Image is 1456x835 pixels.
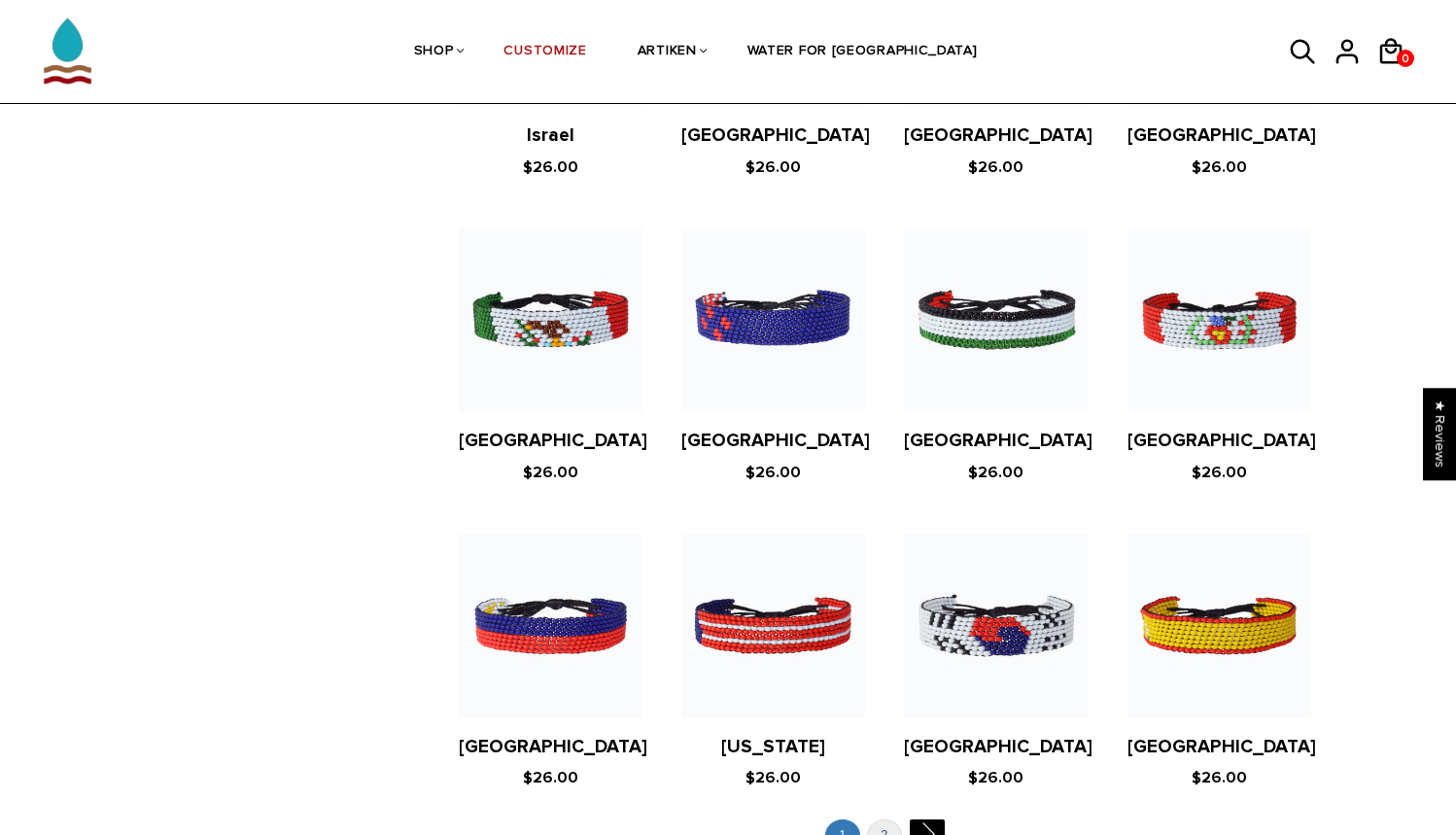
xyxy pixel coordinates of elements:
[414,1,454,104] a: SHOP
[503,1,586,104] a: CUSTOMIZE
[745,463,801,482] span: $26.00
[523,157,578,177] span: $26.00
[681,124,870,147] a: [GEOGRAPHIC_DATA]
[1127,124,1316,147] a: [GEOGRAPHIC_DATA]
[527,124,574,147] a: Israel
[523,463,578,482] span: $26.00
[459,430,647,452] a: [GEOGRAPHIC_DATA]
[1192,157,1247,177] span: $26.00
[904,736,1092,758] a: [GEOGRAPHIC_DATA]
[1397,47,1414,71] span: 0
[523,768,578,787] span: $26.00
[1127,430,1316,452] a: [GEOGRAPHIC_DATA]
[904,124,1092,147] a: [GEOGRAPHIC_DATA]
[968,463,1023,482] span: $26.00
[721,736,825,758] a: [US_STATE]
[681,430,870,452] a: [GEOGRAPHIC_DATA]
[638,1,697,104] a: ARTIKEN
[968,768,1023,787] span: $26.00
[1423,388,1456,480] div: Click to open Judge.me floating reviews tab
[1192,463,1247,482] span: $26.00
[745,768,801,787] span: $26.00
[1397,50,1414,67] a: 0
[745,157,801,177] span: $26.00
[1127,736,1316,758] a: [GEOGRAPHIC_DATA]
[747,1,978,104] a: WATER FOR [GEOGRAPHIC_DATA]
[459,736,647,758] a: [GEOGRAPHIC_DATA]
[1192,768,1247,787] span: $26.00
[968,157,1023,177] span: $26.00
[904,430,1092,452] a: [GEOGRAPHIC_DATA]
